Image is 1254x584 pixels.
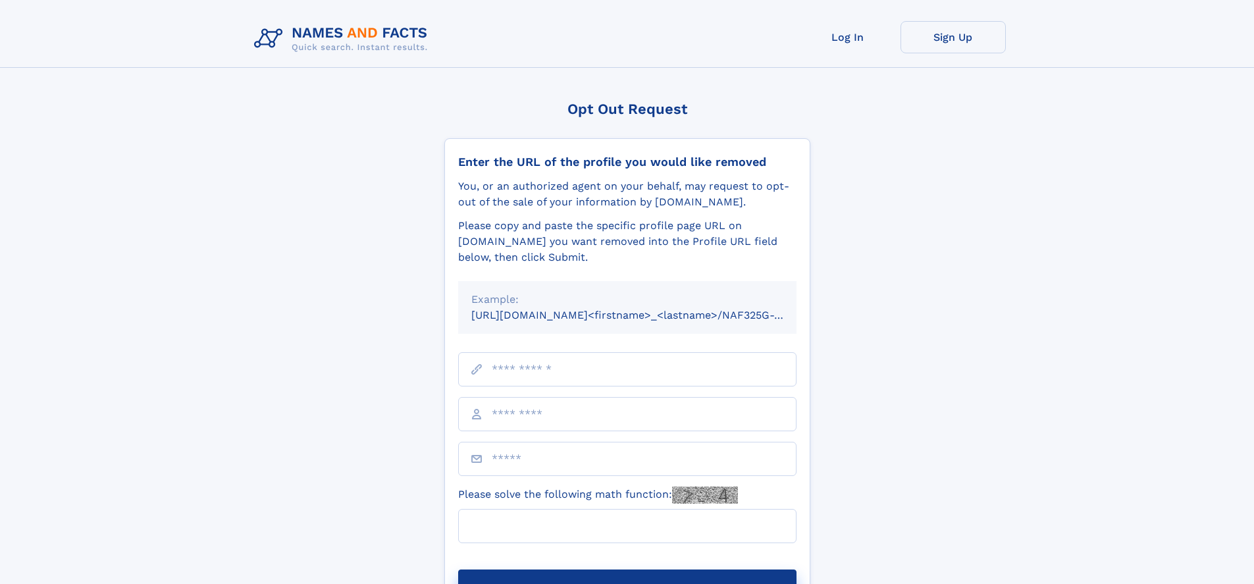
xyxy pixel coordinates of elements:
[901,21,1006,53] a: Sign Up
[444,101,810,117] div: Opt Out Request
[458,178,797,210] div: You, or an authorized agent on your behalf, may request to opt-out of the sale of your informatio...
[471,292,783,307] div: Example:
[458,218,797,265] div: Please copy and paste the specific profile page URL on [DOMAIN_NAME] you want removed into the Pr...
[471,309,822,321] small: [URL][DOMAIN_NAME]<firstname>_<lastname>/NAF325G-xxxxxxxx
[458,487,738,504] label: Please solve the following math function:
[249,21,438,57] img: Logo Names and Facts
[795,21,901,53] a: Log In
[458,155,797,169] div: Enter the URL of the profile you would like removed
